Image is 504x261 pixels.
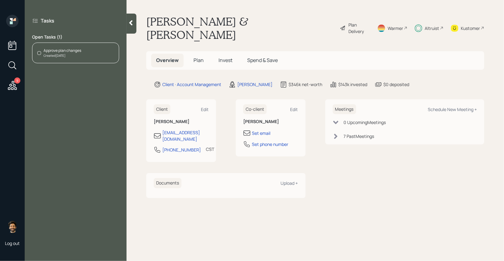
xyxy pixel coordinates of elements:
div: Client · Account Management [162,81,221,88]
div: $346k net-worth [289,81,322,88]
div: Created [DATE] [44,53,81,58]
label: Tasks [41,17,54,24]
div: [PHONE_NUMBER] [162,147,201,153]
h6: [PERSON_NAME] [154,119,209,124]
div: Schedule New Meeting + [428,106,477,112]
div: Warmer [388,25,403,31]
div: [PERSON_NAME] [237,81,273,88]
div: CST [206,146,214,152]
div: 7 Past Meeting s [344,133,374,139]
label: Open Tasks ( 1 ) [32,34,119,40]
div: Set email [252,130,270,136]
div: $143k invested [338,81,367,88]
div: [EMAIL_ADDRESS][DOMAIN_NAME] [162,129,209,142]
span: Invest [219,57,232,64]
div: Edit [290,106,298,112]
div: $0 deposited [383,81,409,88]
span: Spend & Save [247,57,278,64]
h6: [PERSON_NAME] [243,119,298,124]
h6: Client [154,104,170,114]
div: 0 Upcoming Meeting s [344,119,386,126]
div: Upload + [281,180,298,186]
div: 9 [14,77,20,84]
div: Approve plan changes [44,48,81,53]
div: Kustomer [461,25,480,31]
span: Overview [156,57,179,64]
div: Set phone number [252,141,288,147]
h1: [PERSON_NAME] & [PERSON_NAME] [146,15,335,41]
div: Altruist [425,25,439,31]
h6: Co-client [243,104,267,114]
h6: Meetings [333,104,356,114]
div: Plan Delivery [349,22,370,35]
img: eric-schwartz-headshot.png [6,221,19,233]
span: Plan [194,57,204,64]
h6: Documents [154,178,181,188]
div: Log out [5,240,20,246]
div: Edit [201,106,209,112]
